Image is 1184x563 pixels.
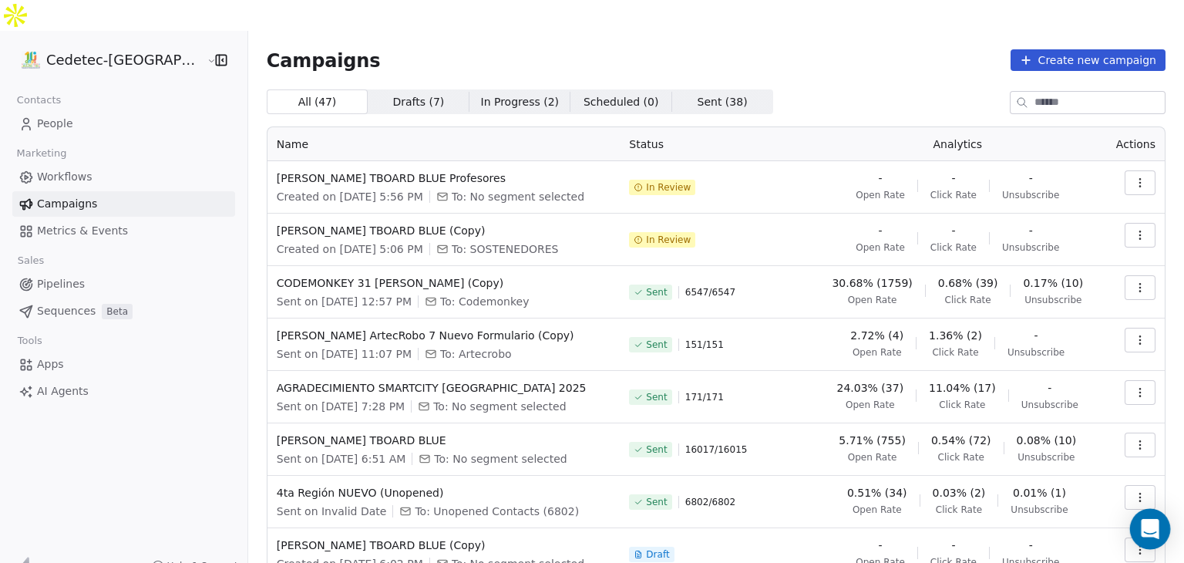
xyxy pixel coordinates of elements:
span: Open Rate [848,451,897,464]
span: AGRADECIMIENTO SMARTCITY [GEOGRAPHIC_DATA] 2025 [277,380,611,396]
span: 16017 / 16015 [685,443,748,456]
span: Sent [646,496,667,508]
span: Campaigns [267,49,381,71]
span: 5.71% (755) [839,433,906,448]
span: Sent [646,286,667,298]
span: [PERSON_NAME] TBOARD BLUE (Copy) [277,538,611,553]
th: Actions [1102,127,1165,161]
span: Open Rate [853,504,902,516]
span: Click Rate [930,241,977,254]
img: IMAGEN%2010%20A%C3%83%C2%91OS.png [22,51,40,69]
span: Workflows [37,169,92,185]
span: Sent [646,443,667,456]
span: Sent on [DATE] 7:28 PM [277,399,405,414]
span: - [878,538,882,553]
span: Sent on [DATE] 12:57 PM [277,294,412,309]
span: [PERSON_NAME] TBOARD BLUE (Copy) [277,223,611,238]
span: Open Rate [853,346,902,359]
span: Unsubscribe [1017,451,1075,464]
span: 2.72% (4) [850,328,903,343]
span: 0.03% (2) [933,485,986,501]
span: - [1029,170,1033,186]
span: Click Rate [936,504,982,516]
th: Status [620,127,812,161]
a: Workflows [12,164,235,190]
span: CODEMONKEY 31 [PERSON_NAME] (Copy) [277,275,611,291]
span: Apps [37,356,64,373]
span: Sent [646,339,667,351]
span: Metrics & Events [37,223,128,239]
span: Unsubscribe [1002,189,1059,201]
span: Sent on [DATE] 6:51 AM [277,451,406,467]
a: Campaigns [12,191,235,217]
span: 6802 / 6802 [685,496,735,508]
span: [PERSON_NAME] TBOARD BLUE [277,433,611,448]
span: Click Rate [945,294,991,306]
span: - [951,538,955,553]
span: Scheduled ( 0 ) [584,94,659,110]
span: 151 / 151 [685,339,724,351]
span: To: Unopened Contacts (6802) [415,504,579,519]
a: Pipelines [12,271,235,297]
span: To: Artecrobo [440,346,512,362]
span: Click Rate [938,451,984,464]
div: Open Intercom Messenger [1130,509,1171,550]
span: Created on [DATE] 5:06 PM [277,241,423,257]
span: To: Codemonkey [440,294,529,309]
span: 1.36% (2) [929,328,982,343]
th: Analytics [812,127,1102,161]
span: Click Rate [932,346,978,359]
span: Open Rate [856,241,905,254]
span: Open Rate [848,294,897,306]
span: Unsubscribe [1021,399,1078,411]
span: - [1029,538,1033,553]
span: In Review [646,234,691,246]
span: Sequences [37,303,96,319]
span: 0.08% (10) [1017,433,1077,448]
span: 4ta Región NUEVO (Unopened) [277,485,611,501]
span: AI Agents [37,383,89,399]
a: Metrics & Events [12,218,235,244]
span: 11.04% (17) [929,380,996,396]
span: - [878,170,882,186]
span: Pipelines [37,276,85,292]
span: Tools [11,329,49,352]
span: Unsubscribe [1007,346,1065,359]
span: Sent ( 38 ) [698,94,748,110]
span: Open Rate [846,399,895,411]
span: 0.51% (34) [847,485,907,501]
span: [PERSON_NAME] ArtecRobo 7 Nuevo Formulario (Copy) [277,328,611,343]
span: Drafts ( 7 ) [392,94,444,110]
span: Campaigns [37,196,97,212]
span: Open Rate [856,189,905,201]
span: Unsubscribe [1011,504,1068,516]
span: Sent on [DATE] 11:07 PM [277,346,412,362]
span: - [878,223,882,238]
span: [PERSON_NAME] TBOARD BLUE Profesores [277,170,611,186]
a: People [12,111,235,137]
button: Create new campaign [1011,49,1165,71]
span: - [1034,328,1038,343]
span: To: SOSTENEDORES [452,241,559,257]
span: To: No segment selected [434,451,567,467]
span: Sales [11,249,51,272]
span: To: No segment selected [452,189,584,204]
span: Draft [646,548,669,561]
span: Unsubscribe [1002,241,1059,254]
a: SequencesBeta [12,298,235,324]
span: 6547 / 6547 [685,286,735,298]
span: 171 / 171 [685,391,724,403]
span: 24.03% (37) [837,380,904,396]
span: 0.17% (10) [1023,275,1083,291]
span: To: No segment selected [433,399,566,414]
span: Click Rate [930,189,977,201]
span: 0.01% (1) [1013,485,1066,501]
span: - [951,170,955,186]
span: In Progress ( 2 ) [481,94,560,110]
th: Name [267,127,621,161]
span: 0.68% (39) [938,275,998,291]
a: Apps [12,352,235,377]
span: - [951,223,955,238]
span: Cedetec-[GEOGRAPHIC_DATA] [46,50,203,70]
span: - [1048,380,1051,396]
